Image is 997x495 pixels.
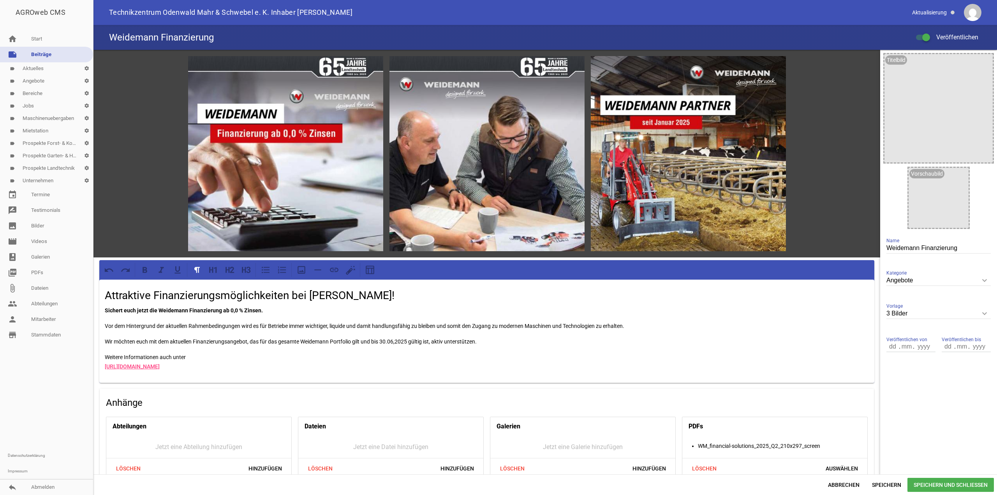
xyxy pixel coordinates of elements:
[242,462,288,476] span: Hinzufügen
[8,330,17,340] i: store_mall_directory
[819,462,864,476] span: Auswählen
[109,31,214,44] h4: Weidemann Finanzierung
[822,478,866,492] span: Abbrechen
[10,166,15,171] i: label
[978,274,991,287] i: keyboard_arrow_down
[8,50,17,59] i: note
[8,299,17,308] i: people
[8,237,17,246] i: movie
[80,174,93,187] i: settings
[80,87,93,100] i: settings
[109,9,352,16] span: Technikzentrum Odenwald Mahr & Schwebel e. K. Inhaber [PERSON_NAME]
[10,178,15,183] i: label
[10,66,15,71] i: label
[434,462,480,476] span: Hinzufügen
[10,79,15,84] i: label
[886,336,927,344] span: Veröffentlichen von
[10,153,15,159] i: label
[105,337,869,346] p: Wir möchten euch mit dem aktuellen Finanzierungsangebot, das für das gesamte Weidemann Portfolio ...
[105,321,869,331] p: Vor dem Hintergrund der aktuellen Rahmenbedingungen wird es für Betriebe immer wichtiger, liquide...
[866,478,907,492] span: Speichern
[907,478,994,492] span: Speichern und Schließen
[10,141,15,146] i: label
[8,315,17,324] i: person
[80,100,93,112] i: settings
[978,307,991,320] i: keyboard_arrow_down
[8,483,17,492] i: reply
[10,104,15,109] i: label
[942,342,955,352] input: dd
[80,162,93,174] i: settings
[8,221,17,231] i: image
[698,441,867,451] li: WM_financial-solutions_2025_Q2_210x297_screen
[298,436,483,458] div: Jetzt eine Datei hinzufügen
[305,420,326,433] h4: Dateien
[10,129,15,134] i: label
[914,342,933,352] input: yyyy
[685,462,723,476] span: Löschen
[109,462,147,476] span: Löschen
[105,352,869,371] p: Weitere Informationen auch unter
[8,284,17,293] i: attach_file
[8,268,17,277] i: picture_as_pdf
[969,342,988,352] input: yyyy
[105,363,160,370] a: [URL][DOMAIN_NAME]
[10,91,15,96] i: label
[80,75,93,87] i: settings
[909,169,944,178] div: Vorschaubild
[8,34,17,44] i: home
[106,436,291,458] div: Jetzt eine Abteilung hinzufügen
[689,420,703,433] h4: PDFs
[80,137,93,150] i: settings
[10,116,15,121] i: label
[80,150,93,162] i: settings
[900,342,914,352] input: mm
[8,252,17,262] i: photo_album
[80,125,93,137] i: settings
[8,190,17,199] i: event
[886,342,900,352] input: dd
[626,462,672,476] span: Hinzufügen
[80,62,93,75] i: settings
[497,420,520,433] h4: Galerien
[8,206,17,215] i: rate_review
[955,342,969,352] input: mm
[942,336,981,344] span: Veröffentlichen bis
[105,287,869,304] h2: Attraktive Finanzierungsmöglichkeiten bei [PERSON_NAME]!
[113,420,146,433] h4: Abteilungen
[106,396,868,409] h4: Anhänge
[80,112,93,125] i: settings
[927,33,978,41] span: Veröffentlichen
[490,436,675,458] div: Jetzt eine Galerie hinzufügen
[301,462,339,476] span: Löschen
[105,307,263,314] strong: Sichert euch jetzt die Weidemann Finanzierung ab 0,0 % Zinsen.
[493,462,531,476] span: Löschen
[885,55,907,65] div: Titelbild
